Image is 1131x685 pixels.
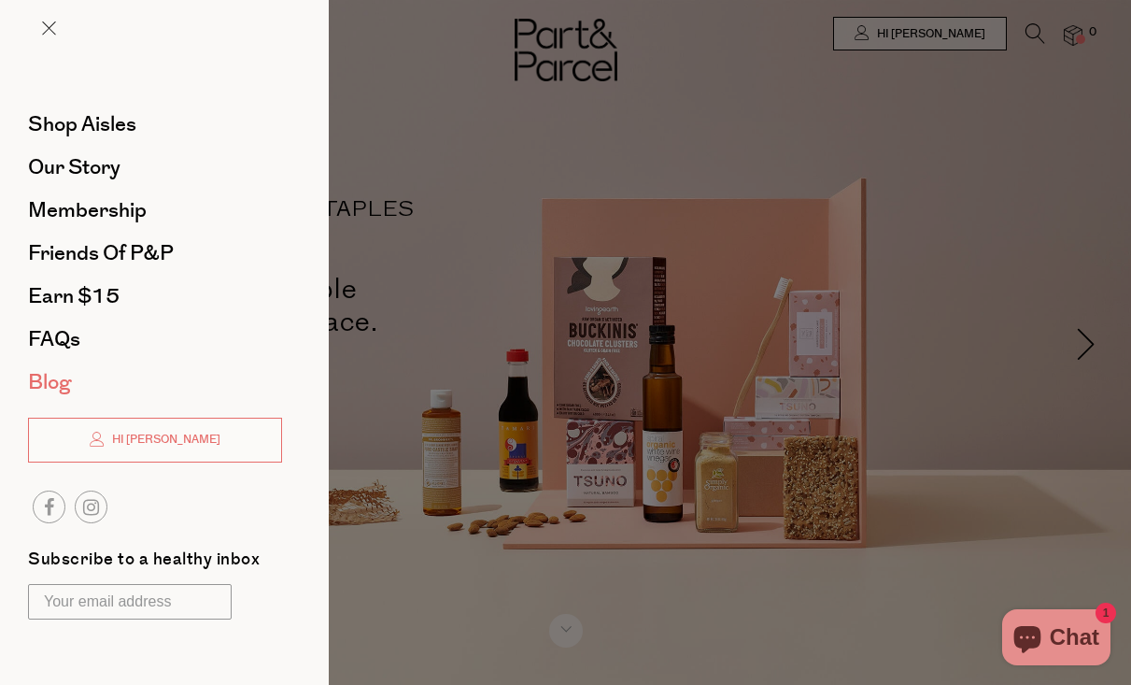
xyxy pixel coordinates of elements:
[997,609,1116,670] inbox-online-store-chat: Shopify online store chat
[28,286,282,307] a: Earn $15
[28,551,260,575] label: Subscribe to a healthy inbox
[28,109,136,139] span: Shop Aisles
[28,324,80,354] span: FAQs
[28,584,232,620] input: Your email address
[28,418,282,463] a: Hi [PERSON_NAME]
[28,200,282,221] a: Membership
[28,329,282,350] a: FAQs
[28,238,174,268] span: Friends of P&P
[107,432,220,448] span: Hi [PERSON_NAME]
[28,157,282,178] a: Our Story
[28,114,282,135] a: Shop Aisles
[28,195,147,225] span: Membership
[28,281,120,311] span: Earn $15
[28,367,71,397] span: Blog
[28,243,282,264] a: Friends of P&P
[28,372,282,392] a: Blog
[28,152,120,182] span: Our Story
